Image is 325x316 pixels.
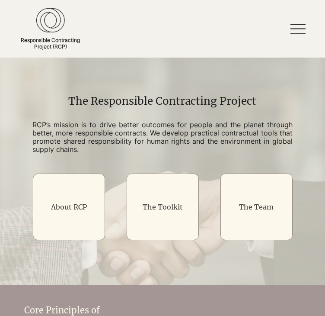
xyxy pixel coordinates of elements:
p: RCP’s mission is to drive better outcomes for people and the planet through better, more responsi... [32,121,293,154]
h1: The Responsible Contracting Project [32,94,292,109]
a: Responsible ContractingProject (RCP) [21,37,80,50]
a: The Team [239,203,274,211]
a: The Toolkit [143,203,183,211]
a: About RCP [51,203,87,211]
